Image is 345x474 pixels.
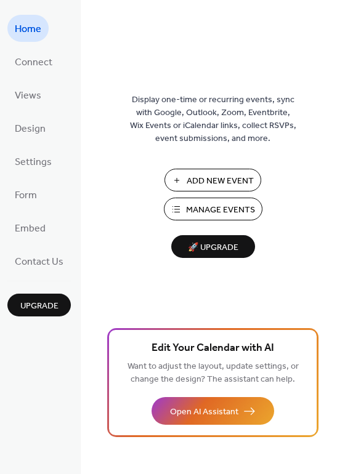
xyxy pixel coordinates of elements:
span: Want to adjust the layout, update settings, or change the design? The assistant can help. [128,358,299,388]
span: Embed [15,219,46,239]
a: Form [7,181,44,208]
a: Home [7,15,49,42]
span: Views [15,86,41,106]
button: Manage Events [164,198,262,220]
button: 🚀 Upgrade [171,235,255,258]
span: Contact Us [15,252,63,272]
span: Add New Event [187,175,254,188]
button: Add New Event [164,169,261,191]
a: Design [7,114,53,142]
button: Upgrade [7,294,71,316]
a: Connect [7,48,60,75]
a: Embed [7,214,53,241]
span: 🚀 Upgrade [179,239,248,256]
span: Edit Your Calendar with AI [152,340,274,357]
span: Settings [15,153,52,172]
span: Manage Events [186,204,255,217]
a: Contact Us [7,247,71,275]
span: Upgrade [20,300,59,313]
span: Open AI Assistant [170,406,238,419]
span: Design [15,119,46,139]
span: Display one-time or recurring events, sync with Google, Outlook, Zoom, Eventbrite, Wix Events or ... [130,94,296,145]
span: Home [15,20,41,39]
span: Form [15,186,37,206]
button: Open AI Assistant [152,397,274,425]
span: Connect [15,53,52,73]
a: Settings [7,148,59,175]
a: Views [7,81,49,108]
